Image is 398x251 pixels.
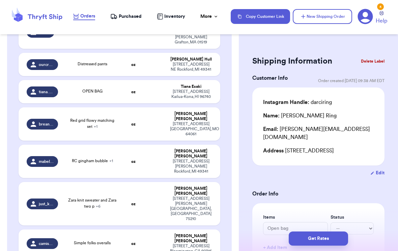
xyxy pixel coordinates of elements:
strong: oz [131,90,136,94]
span: + 6 [96,204,101,208]
div: [STREET_ADDRESS] [GEOGRAPHIC_DATA] , MO 64061 [170,121,212,137]
span: Name: [263,113,280,118]
h2: Shipping Information [252,56,332,67]
a: Orders [73,13,95,20]
span: Orders [80,13,95,20]
span: + 1 [94,124,97,129]
span: RC gingham bubble [72,159,113,163]
span: tiana.closet [39,89,54,95]
button: Delete Label [358,54,387,69]
span: Red grid flowy matching set [70,118,114,129]
span: Inventory [164,13,185,20]
span: + 1 [109,159,113,163]
button: Edit [370,170,385,176]
span: breannamboyd [39,121,54,127]
span: ourcreeksidecloset [39,62,54,67]
a: 4 [358,9,373,24]
span: Help [376,17,387,25]
div: [PERSON_NAME] [PERSON_NAME] [170,234,212,244]
button: Copy Customer Link [231,9,290,24]
div: [PERSON_NAME][EMAIL_ADDRESS][DOMAIN_NAME] [263,125,374,141]
strong: oz [131,242,136,246]
div: [PERSON_NAME] Ring [263,112,337,120]
span: mabelandmaude [39,159,54,164]
div: darciring [263,98,332,106]
div: [STREET_ADDRESS] [263,147,374,155]
span: just_keny [39,201,54,207]
div: 4 [377,3,384,10]
strong: oz [131,122,136,126]
button: Get Rates [289,231,348,246]
div: [PERSON_NAME] [PERSON_NAME] [170,186,212,196]
div: [STREET_ADDRESS][PERSON_NAME] Rockford , MI 49341 [170,159,212,174]
span: Zara knit sweater and Zara two p [68,198,116,208]
label: Status [331,214,374,221]
div: More [200,13,219,20]
h3: Order Info [252,190,385,198]
span: Address [263,148,284,153]
strong: oz [131,159,136,164]
label: Items [263,214,328,221]
div: [PERSON_NAME] [PERSON_NAME] [170,111,212,121]
span: Simple folks overalls [74,241,111,245]
span: Email: [263,127,278,132]
div: [STREET_ADDRESS][PERSON_NAME] Grafton , MA 01519 [170,30,212,45]
strong: oz [131,63,136,67]
span: Distressed pants [78,62,107,66]
div: [STREET_ADDRESS][PERSON_NAME] [GEOGRAPHIC_DATA] , [GEOGRAPHIC_DATA] 75210 [170,196,212,221]
a: Help [376,11,387,25]
button: New Shipping Order [293,9,352,24]
span: camiscloset827 [39,241,54,246]
div: [PERSON_NAME] [PERSON_NAME] [170,149,212,159]
span: Order created: [DATE] 09:38 AM EDT [318,78,385,83]
div: [PERSON_NAME] Hull [170,57,212,62]
span: Purchased [119,13,142,20]
span: OPEN BAG [82,89,103,93]
h3: Customer Info [252,74,288,82]
span: Instagram Handle: [263,100,309,105]
strong: oz [131,202,136,206]
div: Tiana Esaki [170,84,212,89]
a: Purchased [110,13,142,20]
a: Inventory [157,13,185,20]
div: [STREET_ADDRESS] Kailua-Kona , HI 96740 [170,89,212,99]
div: [STREET_ADDRESS] NE Rockford , MI 49341 [170,62,212,72]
